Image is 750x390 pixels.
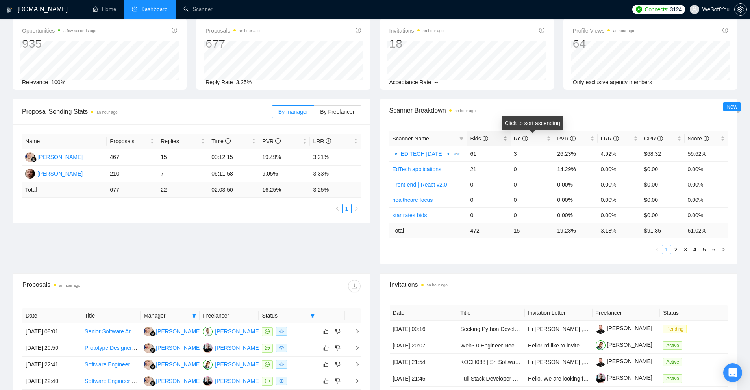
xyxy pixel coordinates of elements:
[206,36,260,51] div: 677
[596,373,606,383] img: c1FtnwVf9FRJwlRPrWLwME9eue4g34HLKXt64olSpRMIK7I20dMK1-ig7eNtIHzqTY
[150,381,156,386] img: gigradar-bm.png
[203,360,213,370] img: GK
[690,245,700,254] li: 4
[321,376,331,386] button: like
[279,346,284,350] span: eye
[262,311,307,320] span: Status
[150,347,156,353] img: gigradar-bm.png
[208,166,259,182] td: 06:11:58
[723,363,742,382] div: Open Intercom Messenger
[279,362,284,367] span: eye
[522,136,528,141] span: info-circle
[81,323,141,340] td: Senior Software Architect / Technical Advisor for Photo Platform Replacement
[206,79,233,85] span: Reply Rate
[157,182,208,198] td: 22
[663,358,682,366] span: Active
[335,206,340,211] span: left
[525,305,593,321] th: Invitation Letter
[275,138,281,144] span: info-circle
[389,105,728,115] span: Scanner Breakdown
[459,136,464,141] span: filter
[22,36,96,51] div: 935
[81,340,141,357] td: Prototype Designer for Premium Children’s STEM Kit
[172,28,177,33] span: info-circle
[183,6,213,13] a: searchScanner
[662,245,671,254] a: 1
[692,7,697,12] span: user
[348,329,360,334] span: right
[511,146,554,161] td: 3
[279,379,284,383] span: eye
[321,343,331,353] button: like
[557,135,576,142] span: PVR
[259,166,310,182] td: 9.05%
[141,308,200,323] th: Manager
[265,379,270,383] span: message
[467,207,510,223] td: 0
[641,223,684,238] td: $ 91.85
[390,305,457,321] th: Date
[321,327,331,336] button: like
[323,345,329,351] span: like
[22,134,107,149] th: Name
[156,327,201,336] div: [PERSON_NAME]
[598,207,641,223] td: 0.00%
[434,79,438,85] span: --
[573,26,634,35] span: Profile Views
[460,375,567,382] a: Full Stack Developer with React and Nest.js
[150,331,156,336] img: gigradar-bm.png
[333,204,342,213] li: Previous Page
[320,109,354,115] span: By Freelancer
[641,177,684,192] td: $0.00
[467,192,510,207] td: 0
[641,161,684,177] td: $0.00
[734,6,747,13] a: setting
[681,245,690,254] a: 3
[719,245,728,254] li: Next Page
[203,376,213,386] img: AK
[208,182,259,198] td: 02:03:50
[655,247,659,252] span: left
[596,342,652,348] a: [PERSON_NAME]
[144,328,201,334] a: AJ[PERSON_NAME]
[663,359,685,365] a: Active
[157,166,208,182] td: 7
[598,161,641,177] td: 0.00%
[598,177,641,192] td: 0.00%
[156,377,201,385] div: [PERSON_NAME]
[671,245,681,254] li: 2
[333,376,343,386] button: dislike
[685,177,728,192] td: 0.00%
[483,136,488,141] span: info-circle
[200,308,259,323] th: Freelancer
[107,182,157,198] td: 677
[354,206,359,211] span: right
[236,79,252,85] span: 3.25%
[719,245,728,254] button: right
[22,357,81,373] td: [DATE] 22:41
[700,245,709,254] li: 5
[85,328,274,335] a: Senior Software Architect / Technical Advisor for Photo Platform Replacement
[389,79,431,85] span: Acceptance Rate
[457,337,525,354] td: Web3.0 Engineer Needed
[333,327,343,336] button: dislike
[93,6,116,13] a: homeHome
[348,378,360,384] span: right
[22,308,81,323] th: Date
[206,26,260,35] span: Proposals
[691,245,699,254] a: 4
[156,344,201,352] div: [PERSON_NAME]
[598,223,641,238] td: 3.18 %
[259,149,310,166] td: 19.49%
[502,116,563,130] div: Click to sort ascending
[157,134,208,149] th: Replies
[735,6,746,13] span: setting
[107,149,157,166] td: 467
[85,361,200,368] a: Software Engineer for Soap Payments Platform
[25,153,83,160] a: AJ[PERSON_NAME]
[511,177,554,192] td: 0
[265,329,270,334] span: message
[265,346,270,350] span: message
